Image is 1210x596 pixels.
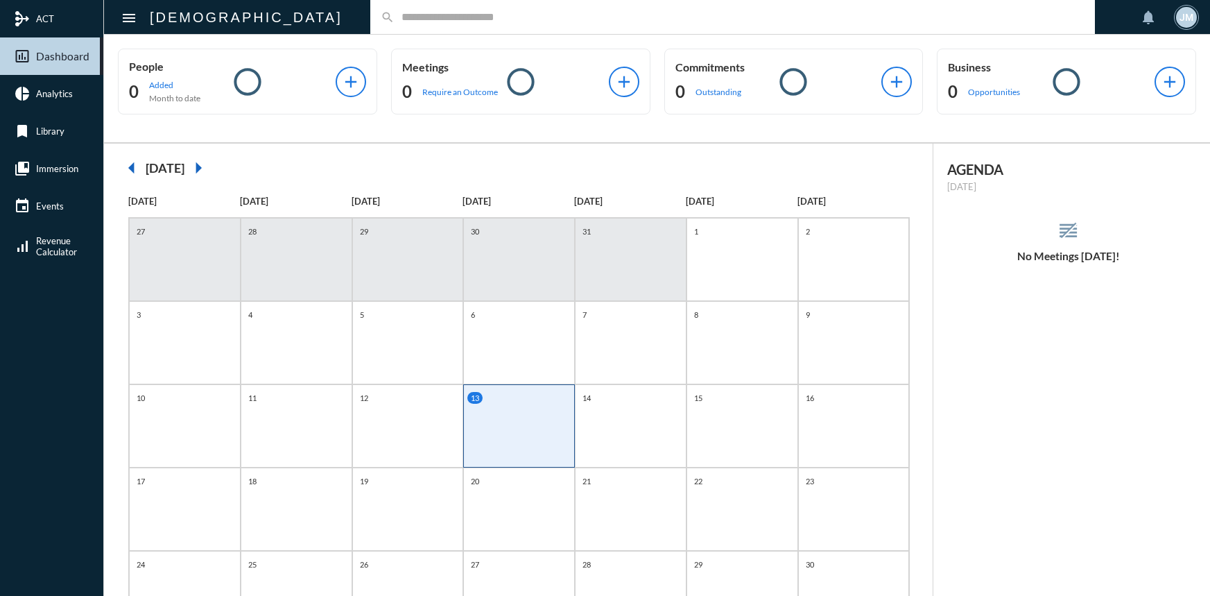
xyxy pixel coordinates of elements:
[574,196,686,207] p: [DATE]
[356,225,372,237] p: 29
[467,559,483,570] p: 27
[356,309,368,321] p: 5
[467,392,483,404] p: 13
[356,559,372,570] p: 26
[463,196,574,207] p: [DATE]
[14,160,31,177] mat-icon: collections_bookmark
[691,475,706,487] p: 22
[579,475,594,487] p: 21
[184,154,212,182] mat-icon: arrow_right
[797,196,909,207] p: [DATE]
[133,392,148,404] p: 10
[14,123,31,139] mat-icon: bookmark
[240,196,352,207] p: [DATE]
[381,10,395,24] mat-icon: search
[691,559,706,570] p: 29
[133,475,148,487] p: 17
[1176,7,1197,28] div: JM
[802,475,818,487] p: 23
[121,10,137,26] mat-icon: Side nav toggle icon
[118,154,146,182] mat-icon: arrow_left
[579,392,594,404] p: 14
[36,163,78,174] span: Immersion
[579,225,594,237] p: 31
[133,559,148,570] p: 24
[356,475,372,487] p: 19
[36,50,89,62] span: Dashboard
[150,6,343,28] h2: [DEMOGRAPHIC_DATA]
[579,309,590,321] p: 7
[146,160,184,176] h2: [DATE]
[14,198,31,214] mat-icon: event
[947,181,1189,192] p: [DATE]
[36,201,64,212] span: Events
[115,3,143,31] button: Toggle sidenav
[133,309,144,321] p: 3
[14,238,31,255] mat-icon: signal_cellular_alt
[1140,9,1157,26] mat-icon: notifications
[802,225,813,237] p: 2
[802,392,818,404] p: 16
[691,309,702,321] p: 8
[686,196,797,207] p: [DATE]
[245,225,260,237] p: 28
[36,126,64,137] span: Library
[691,225,702,237] p: 1
[245,475,260,487] p: 18
[352,196,463,207] p: [DATE]
[1057,219,1080,242] mat-icon: reorder
[133,225,148,237] p: 27
[36,235,77,257] span: Revenue Calculator
[691,392,706,404] p: 15
[933,250,1203,262] h5: No Meetings [DATE]!
[467,309,478,321] p: 6
[14,85,31,102] mat-icon: pie_chart
[802,309,813,321] p: 9
[467,475,483,487] p: 20
[802,559,818,570] p: 30
[14,10,31,27] mat-icon: mediation
[128,196,240,207] p: [DATE]
[36,13,54,24] span: ACT
[245,559,260,570] p: 25
[14,48,31,65] mat-icon: insert_chart_outlined
[245,392,260,404] p: 11
[36,88,73,99] span: Analytics
[245,309,256,321] p: 4
[579,559,594,570] p: 28
[947,161,1189,178] h2: AGENDA
[356,392,372,404] p: 12
[467,225,483,237] p: 30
